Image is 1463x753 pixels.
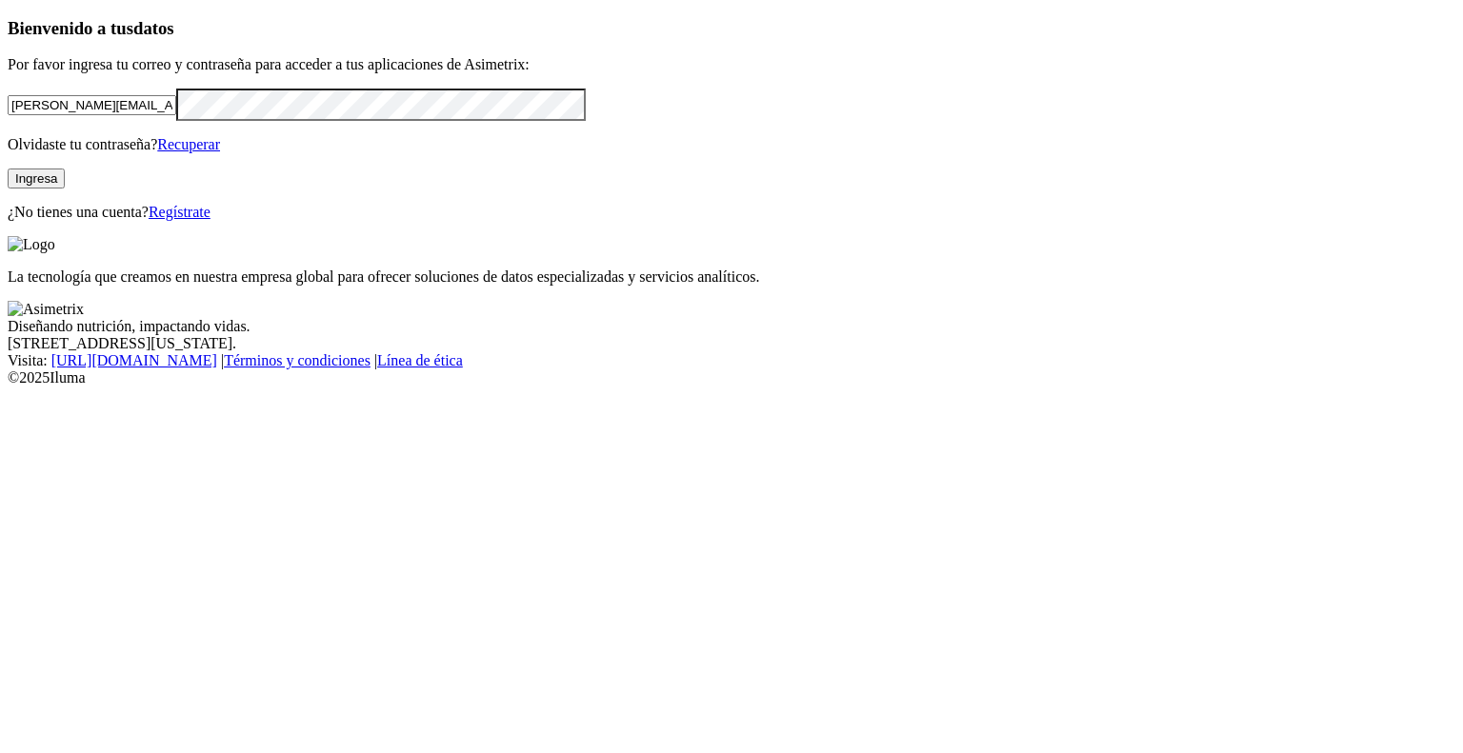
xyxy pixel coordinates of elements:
a: Términos y condiciones [224,352,371,368]
span: datos [133,18,174,38]
p: La tecnología que creamos en nuestra empresa global para ofrecer soluciones de datos especializad... [8,268,1455,286]
a: Recuperar [157,136,220,152]
p: Olvidaste tu contraseña? [8,136,1455,153]
img: Logo [8,236,55,253]
a: Línea de ética [377,352,463,368]
p: Por favor ingresa tu correo y contraseña para acceder a tus aplicaciones de Asimetrix: [8,56,1455,73]
img: Asimetrix [8,301,84,318]
a: Regístrate [149,204,210,220]
input: Tu correo [8,95,176,115]
p: ¿No tienes una cuenta? [8,204,1455,221]
a: [URL][DOMAIN_NAME] [51,352,217,368]
div: © 2025 Iluma [8,369,1455,386]
div: [STREET_ADDRESS][US_STATE]. [8,335,1455,352]
div: Visita : | | [8,352,1455,369]
div: Diseñando nutrición, impactando vidas. [8,318,1455,335]
h3: Bienvenido a tus [8,18,1455,39]
button: Ingresa [8,168,65,188]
